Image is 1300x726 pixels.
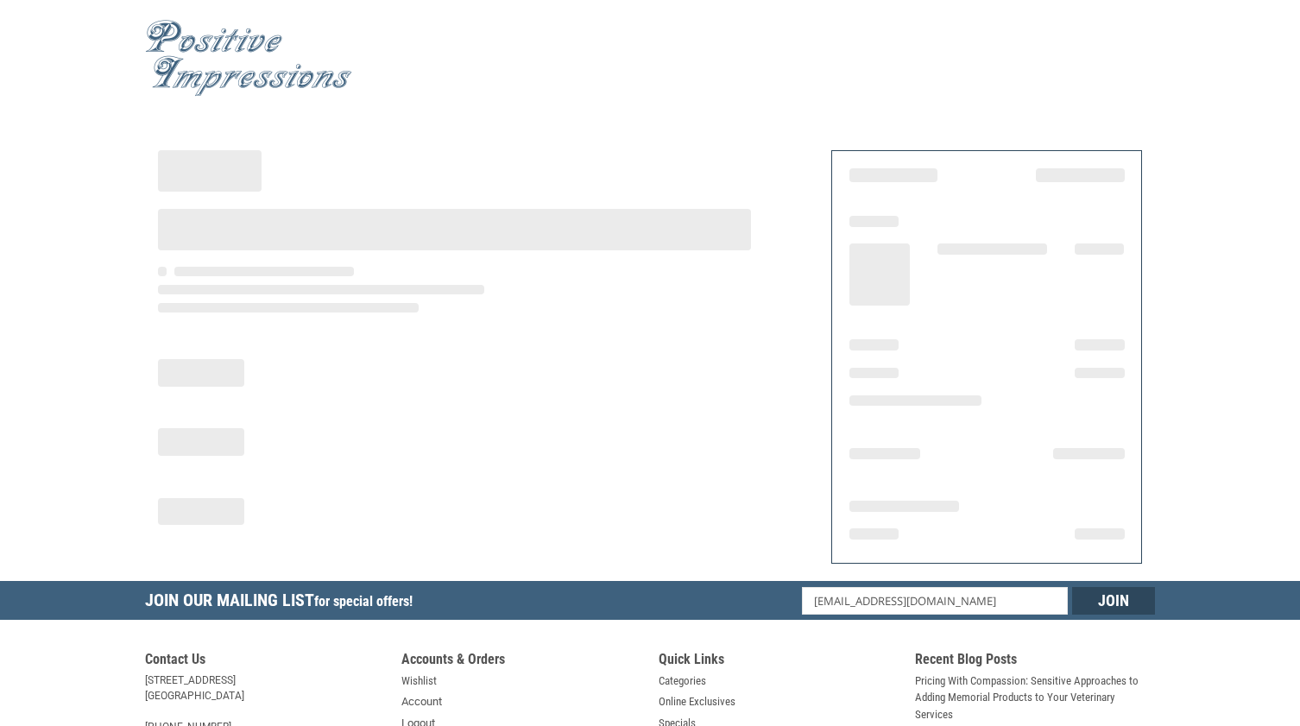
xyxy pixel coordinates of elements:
[401,651,641,672] h5: Accounts & Orders
[659,651,899,672] h5: Quick Links
[659,693,735,710] a: Online Exclusives
[915,672,1155,723] a: Pricing With Compassion: Sensitive Approaches to Adding Memorial Products to Your Veterinary Serv...
[401,693,442,710] a: Account
[145,20,352,97] img: Positive Impressions
[915,651,1155,672] h5: Recent Blog Posts
[314,593,413,609] span: for special offers!
[1072,587,1155,615] input: Join
[659,672,706,690] a: Categories
[802,587,1069,615] input: Email
[145,651,385,672] h5: Contact Us
[145,581,421,625] h5: Join Our Mailing List
[401,672,437,690] a: Wishlist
